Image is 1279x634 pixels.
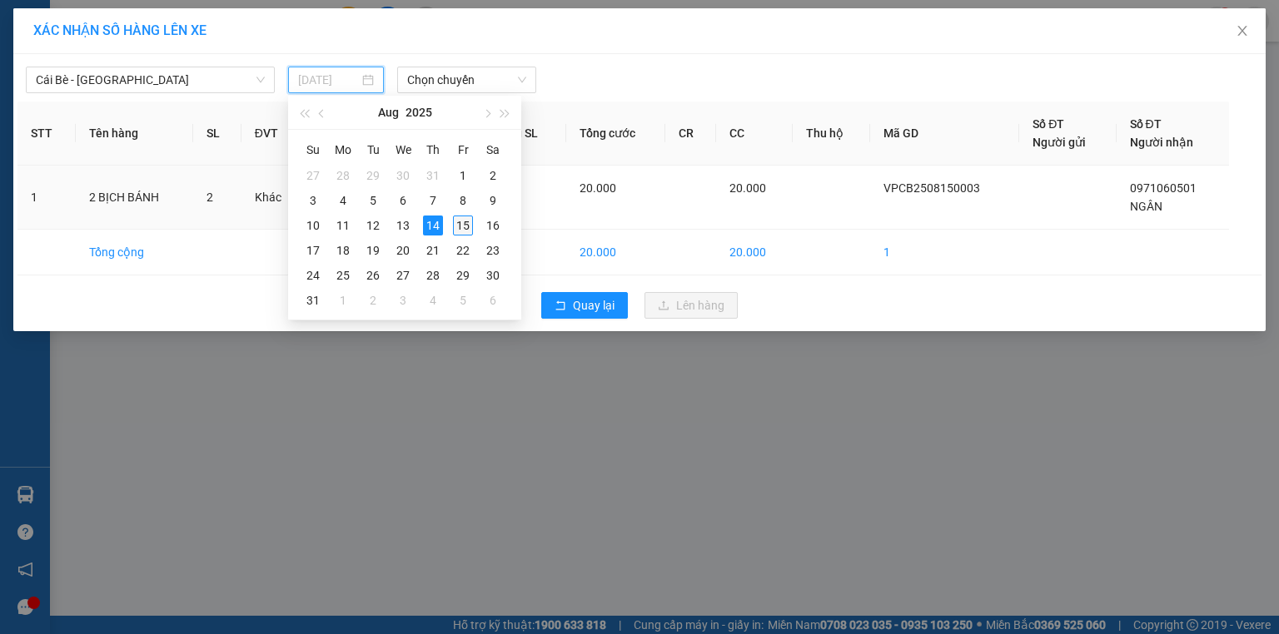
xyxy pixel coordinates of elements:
div: 21 [423,240,443,260]
td: 2025-08-11 [328,213,358,238]
td: 2025-08-08 [448,188,478,213]
div: 8 [453,191,473,211]
td: 2025-08-17 [298,238,328,263]
div: VP Cái Bè [14,14,97,54]
th: CC [716,102,793,166]
td: 2025-08-13 [388,213,418,238]
td: Tổng cộng [76,230,192,275]
div: 3 [303,191,323,211]
td: 20.000 [566,230,666,275]
span: 20.000 [729,181,766,195]
td: 2025-07-28 [328,163,358,188]
div: 0971060501 [108,54,242,77]
th: Tên hàng [76,102,192,166]
div: 1 [453,166,473,186]
td: 2025-08-02 [478,163,508,188]
td: 2025-09-06 [478,288,508,313]
div: 16 [483,215,503,235]
td: 2025-09-04 [418,288,448,313]
span: Người nhận [1130,136,1193,149]
span: 2 [207,191,213,204]
span: XÁC NHẬN SỐ HÀNG LÊN XE [33,22,207,38]
td: 2 [482,230,565,275]
div: 18 [333,240,353,260]
div: 31 [303,290,323,310]
button: Close [1219,8,1266,55]
th: We [388,136,418,163]
th: Thu hộ [793,102,870,166]
th: Th [418,136,448,163]
div: 5 [363,191,383,211]
input: 14/08/2025 [298,71,359,89]
div: 7 [423,191,443,211]
div: VP Cai Lậy [108,14,242,34]
div: 3 [393,290,413,310]
td: 2025-08-10 [298,213,328,238]
div: 28 [423,265,443,285]
td: 1 [17,166,76,230]
button: uploadLên hàng [644,292,738,319]
th: Tu [358,136,388,163]
th: ĐVT [241,102,306,166]
button: rollbackQuay lại [541,292,628,319]
span: NGÂN [1130,200,1162,213]
td: 2025-08-22 [448,238,478,263]
th: STT [17,102,76,166]
div: 23 [483,240,503,260]
td: 2025-08-21 [418,238,448,263]
span: Chưa : [106,92,145,109]
td: 2025-09-01 [328,288,358,313]
span: Gửi: [14,16,40,33]
span: Chọn chuyến [407,67,527,92]
div: 30 [393,166,413,186]
td: 2025-09-02 [358,288,388,313]
div: 28 [333,166,353,186]
td: Khác [241,166,306,230]
th: Su [298,136,328,163]
div: 20 [393,240,413,260]
td: 2025-07-31 [418,163,448,188]
th: Tổng cước [566,102,666,166]
td: 2025-08-01 [448,163,478,188]
div: 27 [303,166,323,186]
span: Cái Bè - Sài Gòn [36,67,265,92]
div: 1 [333,290,353,310]
div: 4 [333,191,353,211]
td: 2025-08-15 [448,213,478,238]
td: 2025-09-03 [388,288,418,313]
div: 29 [363,166,383,186]
span: 20.000 [580,181,616,195]
td: 2025-08-29 [448,263,478,288]
th: Sa [478,136,508,163]
button: 2025 [406,96,432,129]
td: 2 BỊCH BÁNH [76,166,192,230]
td: 2025-08-27 [388,263,418,288]
span: Số ĐT [1130,117,1162,131]
button: Aug [378,96,399,129]
td: 2025-08-09 [478,188,508,213]
div: 11 [333,215,353,235]
div: Tên hàng: 2 BỊCH BÁNH ( : 2 ) [14,121,242,162]
div: 4 [423,290,443,310]
div: 14 [423,215,443,235]
div: 22 [453,240,473,260]
span: Quay lại [573,296,615,315]
div: 17 [303,240,323,260]
div: 12 [363,215,383,235]
td: 2025-07-27 [298,163,328,188]
span: Số ĐT [1033,117,1064,131]
span: close [1236,24,1249,37]
div: 26 [363,265,383,285]
td: 2025-08-26 [358,263,388,288]
div: 20.000 [106,87,244,111]
td: 20.000 [716,230,793,275]
div: NGÂN [108,34,242,54]
div: 24 [303,265,323,285]
span: rollback [555,300,566,313]
div: 27 [393,265,413,285]
div: 31 [423,166,443,186]
td: 2025-08-20 [388,238,418,263]
div: 6 [393,191,413,211]
th: Mã GD [870,102,1019,166]
span: Người gửi [1033,136,1086,149]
